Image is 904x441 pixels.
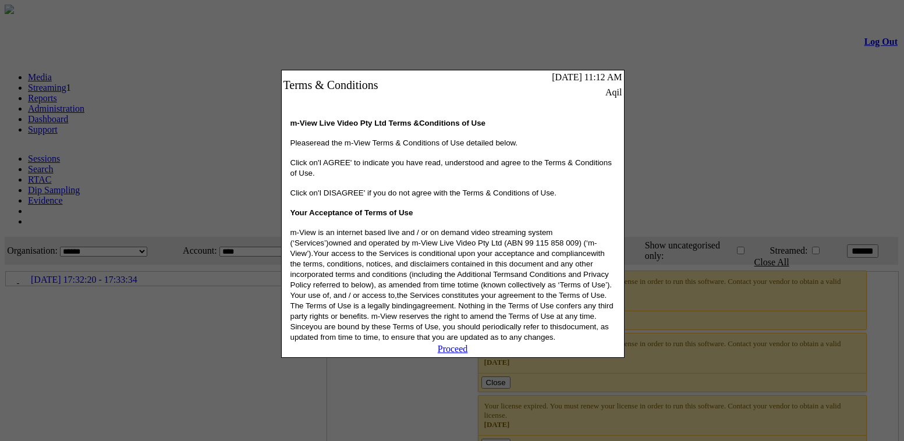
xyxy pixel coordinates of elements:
span: m-View Live Video Pty Ltd Terms &Conditions of Use [290,119,485,127]
div: Terms & Conditions [283,79,477,92]
td: Aqil [478,87,623,98]
span: Pleaseread the m-View Terms & Conditions of Use detailed below. [290,138,518,147]
td: [DATE] 11:12 AM [478,72,623,83]
span: Your Acceptance of Terms of Use [290,208,413,217]
span: Click on'I DISAGREE' if you do not agree with the Terms & Conditions of Use. [290,189,556,197]
span: m-View is an internet based live and / or on demand video streaming system (‘Services’)owned and ... [290,228,614,342]
span: Click on'I AGREE' to indicate you have read, understood and agree to the Terms & Conditions of Use. [290,158,612,177]
a: Proceed [438,344,468,354]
